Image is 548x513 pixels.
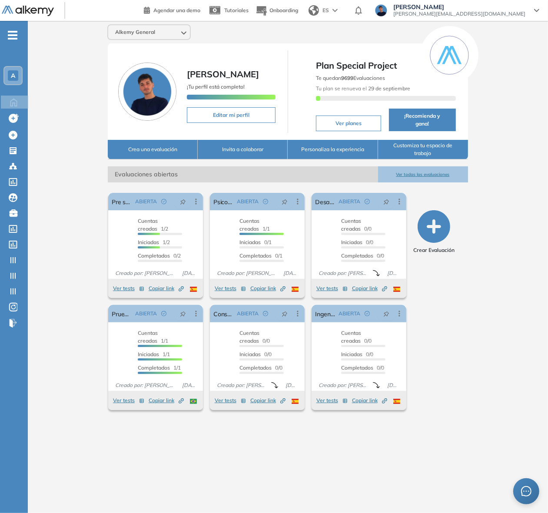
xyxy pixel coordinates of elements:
[239,330,270,344] span: 0/0
[315,269,373,277] span: Creado por: [PERSON_NAME]
[187,107,276,123] button: Editar mi perfil
[198,140,288,159] button: Invita a colaborar
[112,381,178,389] span: Creado por: [PERSON_NAME]
[112,305,132,322] a: Prueba - AlfaPeople - Sofi
[384,269,403,277] span: [DATE]
[108,140,198,159] button: Crea una evaluación
[282,381,301,389] span: [DATE]
[213,193,233,210] a: Psicotécnico Personalizado
[239,252,272,259] span: Completados
[341,351,373,357] span: 0/0
[239,351,272,357] span: 0/0
[275,195,294,209] button: pushpin
[383,198,389,205] span: pushpin
[161,311,166,316] span: check-circle
[149,395,184,406] button: Copiar link
[213,269,280,277] span: Creado por: [PERSON_NAME]
[173,195,193,209] button: pushpin
[179,381,200,389] span: [DATE]
[339,198,360,205] span: ABIERTA
[138,218,168,232] span: 1/2
[280,269,302,277] span: [DATE]
[341,364,384,371] span: 0/0
[215,283,246,294] button: Ver tests
[138,252,170,259] span: Completados
[316,59,456,72] span: Plan Special Project
[138,364,181,371] span: 1/1
[250,285,286,292] span: Copiar link
[377,307,396,321] button: pushpin
[413,210,455,254] button: Crear Evaluación
[269,7,298,13] span: Onboarding
[112,193,132,210] a: Pre screening
[365,199,370,204] span: check-circle
[322,7,329,14] span: ES
[393,399,400,404] img: ESP
[352,285,387,292] span: Copiar link
[378,140,468,159] button: Customiza tu espacio de trabajo
[213,305,233,322] a: Constructor de terreno
[239,218,259,232] span: Cuentas creadas
[187,83,245,90] span: ¡Tu perfil está completo!
[316,283,348,294] button: Ver tests
[239,364,282,371] span: 0/0
[292,399,299,404] img: ESP
[341,330,361,344] span: Cuentas creadas
[138,330,168,344] span: 1/1
[341,239,362,245] span: Iniciadas
[263,311,268,316] span: check-circle
[180,198,186,205] span: pushpin
[383,310,389,317] span: pushpin
[315,193,335,210] a: Desafio
[213,381,271,389] span: Creado por: [PERSON_NAME]
[149,397,184,404] span: Copiar link
[180,310,186,317] span: pushpin
[250,395,286,406] button: Copiar link
[377,195,396,209] button: pushpin
[112,269,178,277] span: Creado por: [PERSON_NAME]
[187,69,259,79] span: [PERSON_NAME]
[352,283,387,294] button: Copiar link
[282,310,288,317] span: pushpin
[315,305,335,322] a: Ingeniero de Calidad
[135,310,157,318] span: ABIERTA
[332,9,338,12] img: arrow
[250,283,286,294] button: Copiar link
[239,364,272,371] span: Completados
[215,395,246,406] button: Ver tests
[250,397,286,404] span: Copiar link
[149,283,184,294] button: Copiar link
[341,218,372,232] span: 0/0
[256,1,298,20] button: Onboarding
[224,7,249,13] span: Tutoriales
[138,351,159,357] span: Iniciadas
[365,311,370,316] span: check-circle
[190,287,197,292] img: ESP
[138,351,170,357] span: 1/1
[239,218,270,232] span: 1/1
[2,6,54,17] img: Logo
[341,239,373,245] span: 0/0
[352,397,387,404] span: Copiar link
[316,85,410,92] span: Tu plan se renueva el
[341,364,373,371] span: Completados
[138,330,158,344] span: Cuentas creadas
[113,283,144,294] button: Ver tests
[521,486,532,497] span: message
[138,239,159,245] span: Iniciadas
[384,381,403,389] span: [DATE]
[115,29,155,36] span: Alkemy General
[341,252,373,259] span: Completados
[263,199,268,204] span: check-circle
[179,269,200,277] span: [DATE]
[149,285,184,292] span: Copiar link
[316,75,385,81] span: Te quedan Evaluaciones
[341,330,372,344] span: 0/0
[413,246,455,254] span: Crear Evaluación
[237,310,259,318] span: ABIERTA
[393,3,525,10] span: [PERSON_NAME]
[135,198,157,205] span: ABIERTA
[108,166,378,182] span: Evaluaciones abiertas
[378,166,468,182] button: Ver todas las evaluaciones
[239,252,282,259] span: 0/1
